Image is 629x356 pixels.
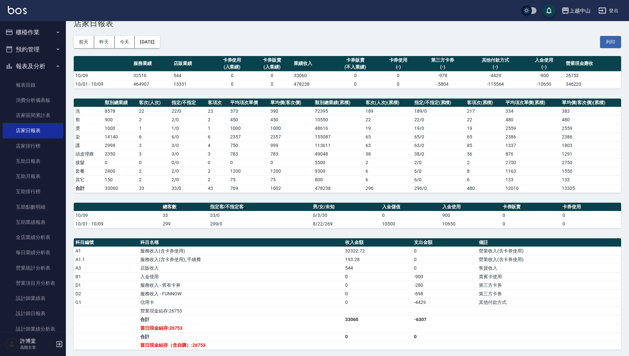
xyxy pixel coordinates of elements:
td: A3 [74,264,139,272]
td: 464907 [132,80,172,88]
td: 373 [229,107,269,115]
th: 業績收入 [292,56,332,72]
th: 指定客/不指定客 [208,203,312,211]
td: 0 [269,158,313,167]
td: 1550 [560,167,621,175]
th: 卡券使用 [561,203,621,211]
td: 護 [74,141,103,150]
button: 櫃檯作業 [3,24,63,41]
td: -10650 [524,80,564,88]
td: 營業收入(含卡券使用) [477,247,621,255]
td: 0 [252,80,292,88]
th: 服務業績 [132,56,172,72]
td: 0 [378,71,419,80]
td: 33060 [103,184,137,193]
td: 299/0 [208,220,312,228]
td: 6 [364,175,413,184]
td: 217 [465,107,504,115]
td: 10550 [313,115,364,124]
th: 單均價(客次價)(累積) [560,99,621,107]
a: 店家區間累計表 [3,108,63,123]
th: 入金使用 [441,203,501,211]
td: 1 / 0 [170,124,206,133]
div: (不入業績) [334,64,377,71]
td: 2 / 0 [413,158,465,167]
th: 科目名稱 [139,238,343,247]
td: 75 [229,175,269,184]
table: a dense table [74,99,621,193]
td: 0 [103,158,137,167]
td: 13331 [172,80,212,88]
td: 6 [364,167,413,175]
td: -4429 [467,71,524,80]
table: a dense table [74,203,621,228]
a: 互助點數明細 [3,199,63,215]
button: 上越中山 [559,4,593,17]
td: A1.1 [74,255,139,264]
td: 296 [364,184,413,193]
a: 互助日報表 [3,154,63,169]
td: 6 [206,133,229,141]
th: 入金儲值 [380,203,441,211]
td: 3 / 0 [170,150,206,158]
td: 服務收入(含卡券使用) [139,247,343,255]
td: 0 [212,71,252,80]
td: 544 [172,71,212,80]
th: 平均項次單價(累積) [504,99,561,107]
td: 38 [364,150,413,158]
td: 4 [206,141,229,150]
td: 售貨收入 [477,264,621,272]
td: 999 [269,141,313,150]
td: 1803 [560,141,621,150]
td: 22 / 0 [413,115,465,124]
td: 2 / 0 [170,115,206,124]
td: 2750 [560,158,621,167]
td: 10/09 [74,211,161,220]
td: 0 [343,332,412,341]
td: -115564 [467,80,524,88]
th: 男/女/未知 [311,203,380,211]
td: 2 [137,115,170,124]
button: 列印 [600,36,621,48]
td: 2 [465,158,504,167]
div: (-) [469,64,522,71]
td: 478238 [292,80,332,88]
td: 2386 [560,133,621,141]
td: 2400 [103,167,137,175]
td: 33/0 [170,184,206,193]
td: 8578 [103,107,137,115]
td: -978 [418,71,467,80]
td: 營業收入(含卡券使用) [477,255,621,264]
button: 昨天 [94,36,115,48]
a: 營業項目月分析表 [3,276,63,291]
td: 450 [229,115,269,124]
td: 65 [364,133,413,141]
th: 客項次(累積) [465,99,504,107]
td: 544 [343,264,412,272]
a: 店家日報表 [3,123,63,138]
td: 2 [137,167,170,175]
td: 5500 [313,158,364,167]
td: 346220 [564,80,621,88]
th: 備註 [477,238,621,247]
td: 2 [364,158,413,167]
div: 其他付款方式 [469,57,522,64]
td: 染 [74,133,103,141]
td: 10/01 - 10/09 [74,80,132,88]
a: 互助月報表 [3,169,63,184]
td: 0 [252,71,292,80]
td: 43 [206,184,229,193]
td: 0 [332,80,378,88]
td: 480 [465,184,504,193]
td: 8/22/269 [311,220,380,228]
td: 2559 [504,124,561,133]
h5: 許博棠 [20,338,54,344]
td: 當日現金結存（含自購）:26753 [139,341,343,349]
td: 0 [380,211,441,220]
td: 0 [501,211,561,220]
td: 22 [137,107,170,115]
td: 75 [269,175,313,184]
td: 1002 [269,184,313,193]
td: 63 [364,141,413,150]
td: 6 [465,175,504,184]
